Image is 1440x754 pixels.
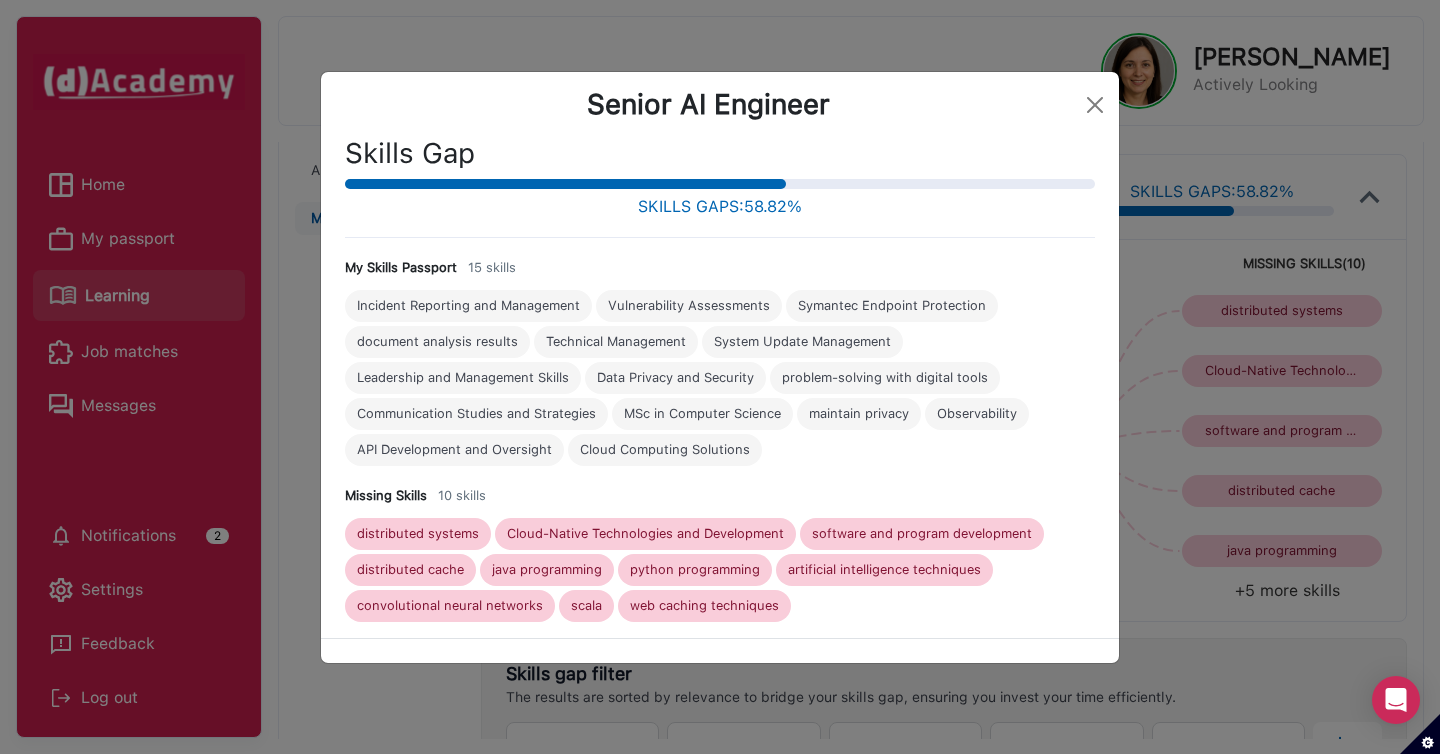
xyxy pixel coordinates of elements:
div: Open Intercom Messenger [1372,676,1420,724]
div: convolutional neural networks [357,598,543,614]
div: document analysis results [357,334,518,350]
div: 10 skills [438,482,486,510]
h4: Missing Skills [345,488,427,504]
div: scala [571,598,602,614]
div: maintain privacy [809,406,909,422]
div: Cloud Computing Solutions [580,442,750,458]
div: Technical Management [546,334,686,350]
div: Leadership and Management Skills [357,370,569,386]
div: Vulnerability Assessments [608,298,770,314]
div: Communication Studies and Strategies [357,406,596,422]
div: distributed systems [357,526,479,542]
div: Cloud-Native Technologies and Development [507,526,784,542]
div: python programming [630,562,760,578]
div: MSc in Computer Science [624,406,781,422]
h3: Skills Gap [345,137,1095,171]
div: SKILLS GAPS: 58.82 % [638,193,802,221]
div: System Update Management [714,334,891,350]
button: Close [1079,89,1111,121]
div: Symantec Endpoint Protection [798,298,986,314]
div: software and program development [812,526,1032,542]
div: Senior AI Engineer [337,88,1079,122]
div: 15 skills [468,254,516,282]
div: API Development and Oversight [357,442,552,458]
div: web caching techniques [630,598,779,614]
h4: My Skills Passport [345,260,457,276]
div: Observability [937,406,1017,422]
div: Data Privacy and Security [597,370,754,386]
div: problem-solving with digital tools [782,370,988,386]
div: artificial intelligence techniques [788,562,981,578]
div: Incident Reporting and Management [357,298,580,314]
div: java programming [492,562,602,578]
div: distributed cache [357,562,464,578]
button: Set cookie preferences [1400,714,1440,754]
